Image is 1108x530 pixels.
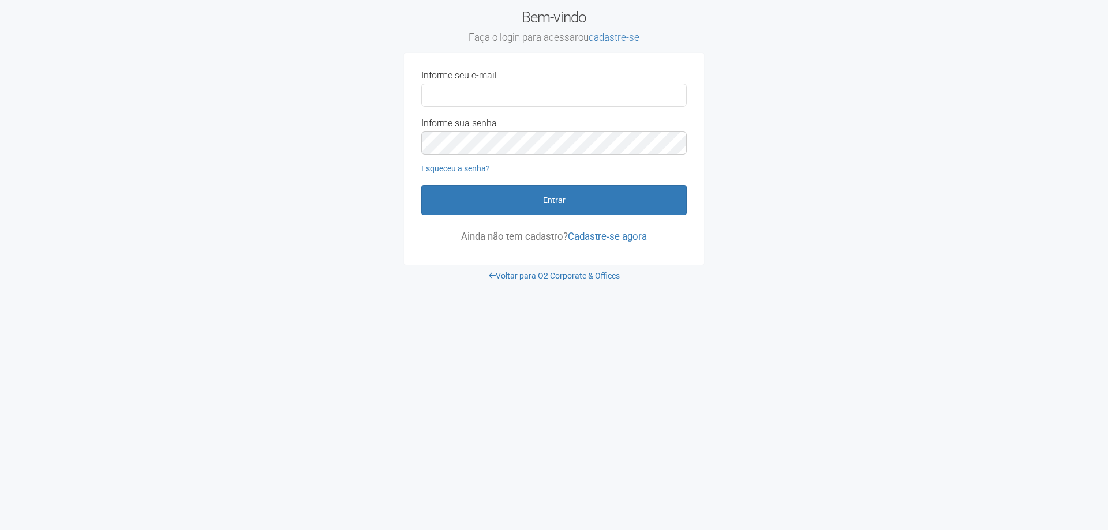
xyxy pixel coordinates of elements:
h2: Bem-vindo [404,9,704,44]
a: cadastre-se [589,32,639,43]
label: Informe sua senha [421,118,497,129]
a: Esqueceu a senha? [421,164,490,173]
button: Entrar [421,185,687,215]
small: Faça o login para acessar [404,32,704,44]
span: ou [578,32,639,43]
p: Ainda não tem cadastro? [421,231,687,242]
label: Informe seu e-mail [421,70,497,81]
a: Cadastre-se agora [568,231,647,242]
a: Voltar para O2 Corporate & Offices [489,271,620,280]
